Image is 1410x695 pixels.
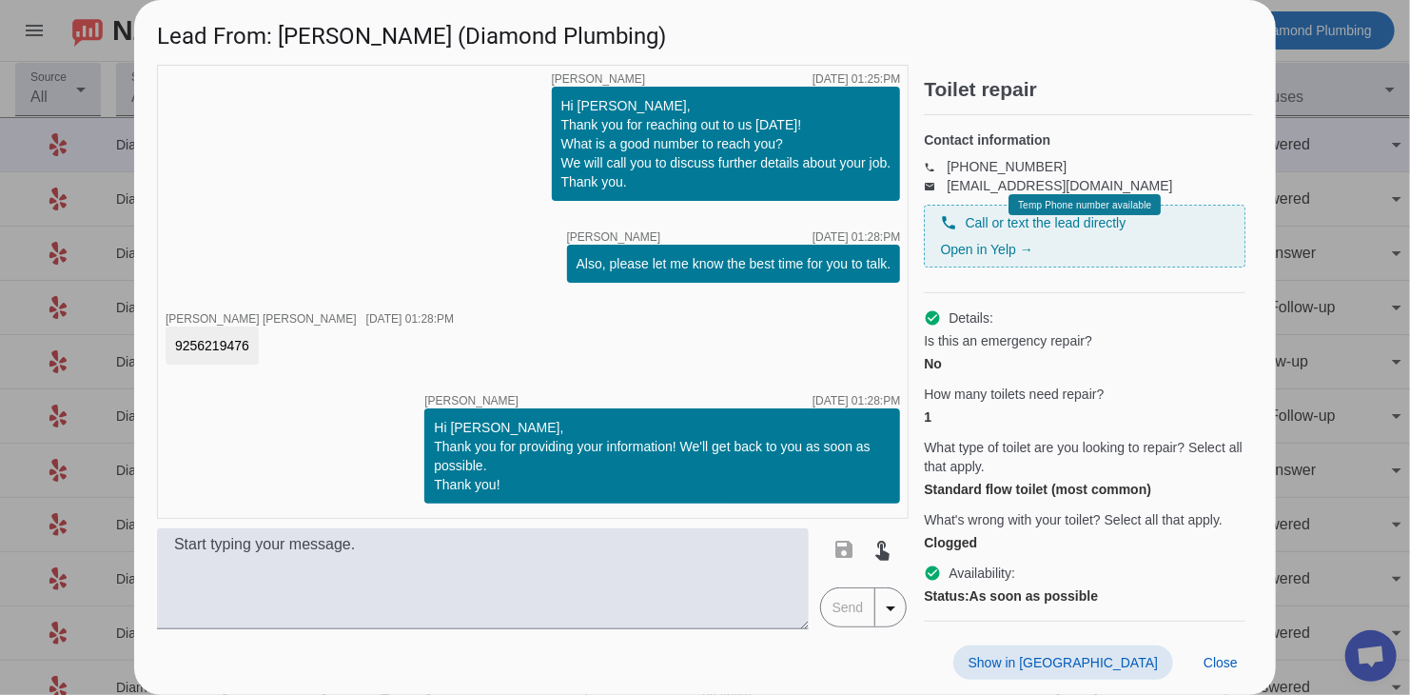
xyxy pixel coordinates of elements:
[924,309,941,327] mat-icon: check_circle
[924,130,1245,149] h4: Contact information
[813,231,900,243] div: [DATE] 01:28:PM
[924,480,1245,499] div: Standard flow toilet (most common)
[924,354,1245,373] div: No
[1188,645,1253,680] button: Close
[175,336,249,355] div: 9256219476
[166,312,357,326] span: [PERSON_NAME] [PERSON_NAME]
[949,308,993,328] span: Details:
[924,385,1104,404] span: How many toilets need repair?
[561,96,891,191] div: Hi [PERSON_NAME], Thank you for reaching out to us [DATE]! What is a good number to reach you? We...
[924,533,1245,552] div: Clogged
[947,159,1067,174] a: [PHONE_NUMBER]
[879,597,902,620] mat-icon: arrow_drop_down
[424,395,519,407] span: [PERSON_NAME]
[924,407,1245,427] div: 1
[965,213,1126,232] span: Call or text the lead directly
[947,178,1172,193] a: [EMAIL_ADDRESS][DOMAIN_NAME]
[1204,655,1238,670] span: Close
[949,564,1015,583] span: Availability:
[813,395,900,407] div: [DATE] 01:28:PM
[813,73,900,85] div: [DATE] 01:25:PM
[434,418,891,494] div: Hi [PERSON_NAME], Thank you for providing your information! We'll get back to you as soon as poss...
[924,565,941,582] mat-icon: check_circle
[924,331,1092,350] span: Is this an emergency repair?
[924,181,947,190] mat-icon: email
[552,73,646,85] span: [PERSON_NAME]
[924,162,947,171] mat-icon: phone
[924,510,1223,529] span: What's wrong with your toilet? Select all that apply.
[940,214,957,231] mat-icon: phone
[940,242,1032,257] a: Open in Yelp →
[924,588,969,604] strong: Status:
[924,586,1245,606] div: As soon as possible
[924,438,1245,476] span: What type of toilet are you looking to repair? Select all that apply.
[969,655,1158,670] span: Show in [GEOGRAPHIC_DATA]
[366,313,454,325] div: [DATE] 01:28:PM
[953,645,1173,680] button: Show in [GEOGRAPHIC_DATA]
[871,538,894,561] mat-icon: touch_app
[1018,200,1151,210] span: Temp Phone number available
[567,231,661,243] span: [PERSON_NAME]
[924,80,1253,99] h2: Toilet repair
[577,254,891,273] div: Also, please let me know the best time for you to talk.​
